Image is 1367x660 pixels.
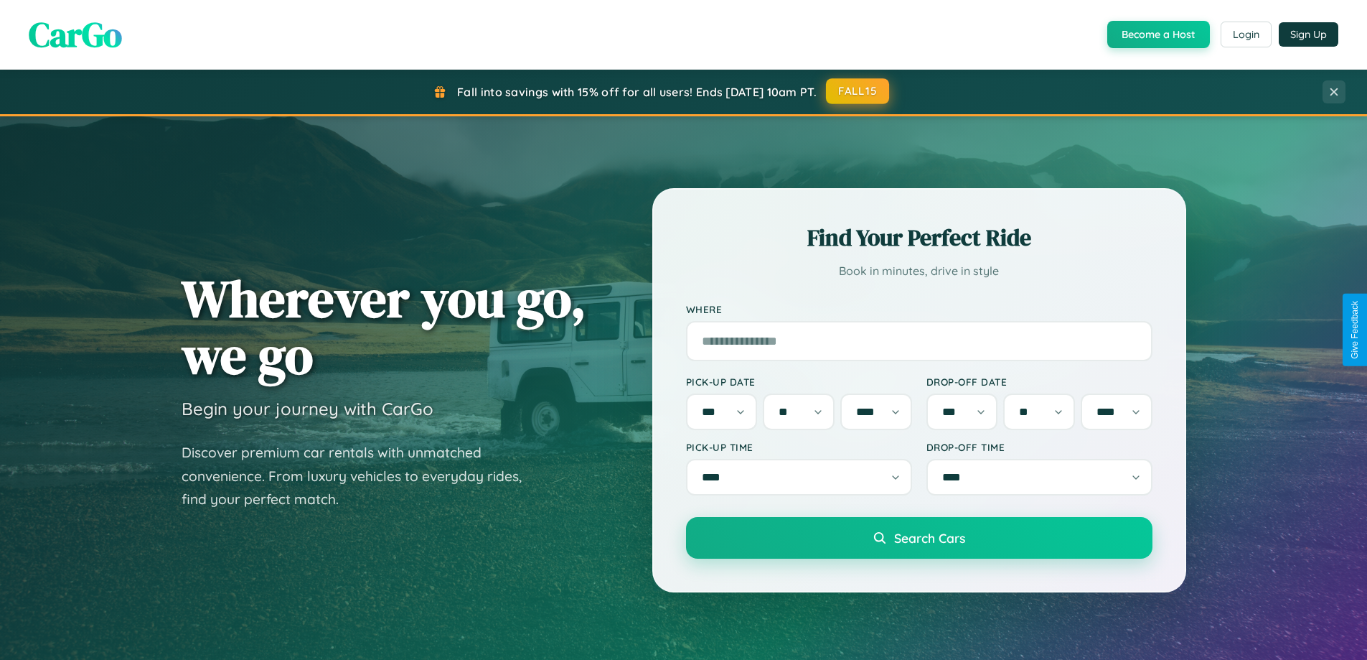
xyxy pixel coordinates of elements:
label: Pick-up Time [686,441,912,453]
p: Discover premium car rentals with unmatched convenience. From luxury vehicles to everyday rides, ... [182,441,540,511]
label: Pick-up Date [686,376,912,388]
label: Drop-off Time [926,441,1152,453]
div: Give Feedback [1350,301,1360,359]
label: Drop-off Date [926,376,1152,388]
label: Where [686,303,1152,315]
h2: Find Your Perfect Ride [686,222,1152,254]
span: Search Cars [894,530,965,546]
iframe: Intercom live chat [14,611,49,646]
button: Become a Host [1107,21,1210,48]
p: Book in minutes, drive in style [686,261,1152,282]
button: Search Cars [686,517,1152,559]
button: FALL15 [826,78,889,104]
button: Login [1221,22,1272,47]
span: Fall into savings with 15% off for all users! Ends [DATE] 10am PT. [457,85,817,99]
button: Sign Up [1279,22,1338,47]
span: CarGo [29,11,122,58]
h1: Wherever you go, we go [182,270,586,384]
h3: Begin your journey with CarGo [182,398,433,419]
